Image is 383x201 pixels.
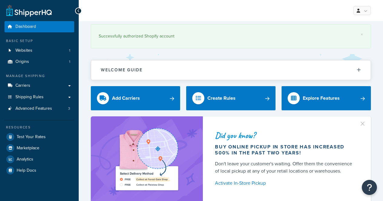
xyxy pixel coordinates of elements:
[91,86,180,110] a: Add Carriers
[17,157,33,162] span: Analytics
[362,180,377,195] button: Open Resource Center
[5,73,74,79] div: Manage Shipping
[15,106,52,111] span: Advanced Features
[101,125,192,193] img: ad-shirt-map-b0359fc47e01cab431d101c4b569394f6a03f54285957d908178d52f29eb9668.png
[5,154,74,165] a: Analytics
[5,56,74,67] li: Origins
[5,45,74,56] li: Websites
[5,80,74,91] a: Carriers
[15,83,30,88] span: Carriers
[361,32,363,37] a: ×
[215,160,356,175] div: Don't leave your customer's waiting. Offer them the convenience of local pickup at any of your re...
[101,68,143,72] h2: Welcome Guide
[186,86,276,110] a: Create Rules
[5,165,74,176] a: Help Docs
[5,21,74,32] a: Dashboard
[5,103,74,114] a: Advanced Features3
[15,95,44,100] span: Shipping Rules
[15,59,29,64] span: Origins
[68,106,70,111] span: 3
[17,146,39,151] span: Marketplace
[215,131,356,140] div: Did you know?
[17,168,36,173] span: Help Docs
[282,86,371,110] a: Explore Features
[215,144,356,156] div: Buy online pickup in store has increased 500% in the past two years!
[69,59,70,64] span: 1
[5,103,74,114] li: Advanced Features
[5,125,74,130] div: Resources
[99,32,363,41] div: Successfully authorized Shopify account
[5,38,74,44] div: Basic Setup
[5,92,74,103] a: Shipping Rules
[17,135,46,140] span: Test Your Rates
[5,143,74,154] a: Marketplace
[112,94,140,102] div: Add Carriers
[15,24,36,29] span: Dashboard
[5,131,74,142] a: Test Your Rates
[5,45,74,56] a: Websites1
[91,60,371,79] button: Welcome Guide
[215,179,356,187] a: Activate In-Store Pickup
[303,94,340,102] div: Explore Features
[15,48,32,53] span: Websites
[69,48,70,53] span: 1
[5,56,74,67] a: Origins1
[207,94,236,102] div: Create Rules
